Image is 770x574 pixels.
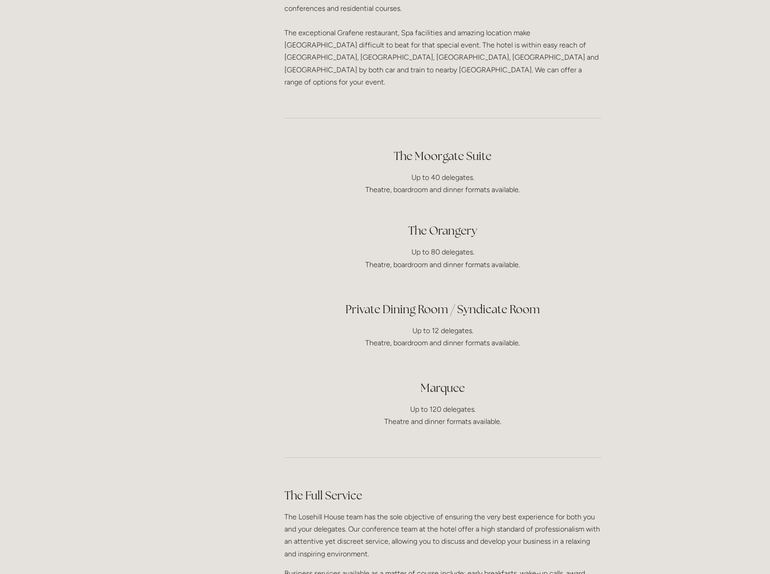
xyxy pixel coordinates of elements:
[284,207,601,239] h2: The Orangery
[284,380,601,396] h2: Marquee
[284,488,601,503] h2: The Full Service
[284,171,601,196] p: Up to 40 delegates. Theatre, boardroom and dinner formats available.
[284,148,601,164] h2: The Moorgate Suite
[284,325,601,349] p: Up to 12 delegates. Theatre, boardroom and dinner formats available.
[284,246,601,270] p: Up to 80 delegates. Theatre, boardroom and dinner formats available.
[284,301,601,317] h2: Private Dining Room / Syndicate Room
[284,403,601,428] p: Up to 120 delegates. Theatre and dinner formats available.
[284,511,601,560] p: The Losehill House team has the sole objective of ensuring the very best experience for both you ...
